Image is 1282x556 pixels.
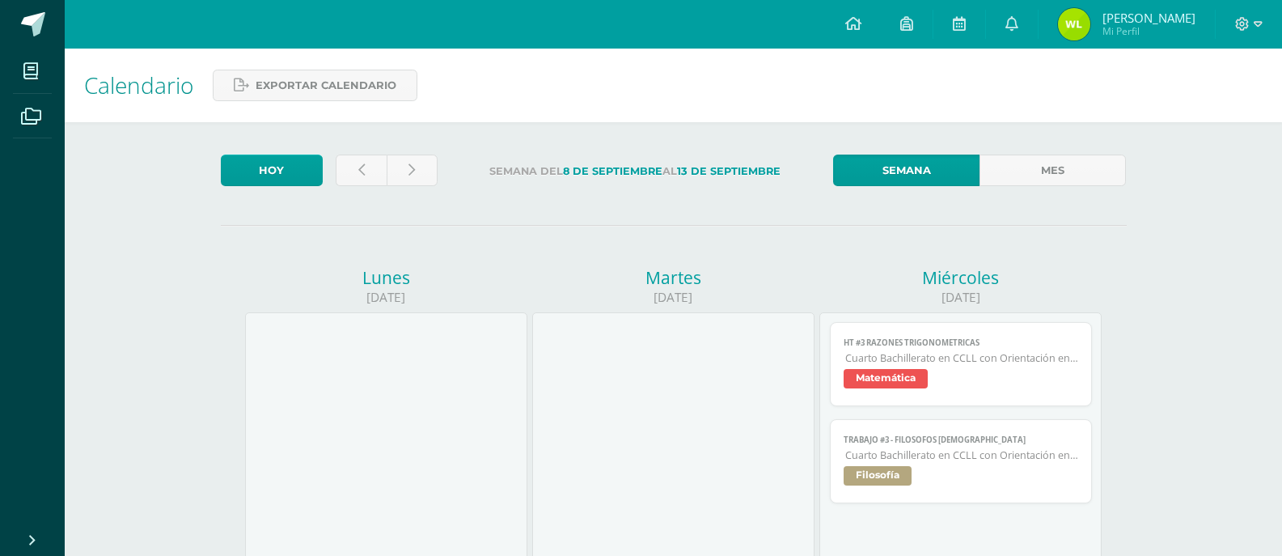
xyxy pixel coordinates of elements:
[1058,8,1090,40] img: b22fe7b09612897a5ca814c91c9e591c.png
[844,337,1079,348] span: HT #3 Razones Trigonometricas
[451,155,820,188] label: Semana del al
[1102,10,1195,26] span: [PERSON_NAME]
[532,289,814,306] div: [DATE]
[844,369,928,388] span: Matemática
[833,155,979,186] a: Semana
[677,165,781,177] strong: 13 de Septiembre
[245,266,527,289] div: Lunes
[819,289,1102,306] div: [DATE]
[221,155,323,186] a: Hoy
[845,448,1079,462] span: Cuarto Bachillerato en CCLL con Orientación en Computación
[845,351,1079,365] span: Cuarto Bachillerato en CCLL con Orientación en Computación
[979,155,1126,186] a: Mes
[563,165,662,177] strong: 8 de Septiembre
[844,466,912,486] span: Filosofía
[213,70,417,101] a: Exportar calendario
[844,435,1079,445] span: TRABAJO #3 - FILOSOFOS [DEMOGRAPHIC_DATA]
[532,266,814,289] div: Martes
[256,70,396,100] span: Exportar calendario
[1102,24,1195,38] span: Mi Perfil
[830,322,1093,406] a: HT #3 Razones TrigonometricasCuarto Bachillerato en CCLL con Orientación en ComputaciónMatemática
[245,289,527,306] div: [DATE]
[830,419,1093,503] a: TRABAJO #3 - FILOSOFOS [DEMOGRAPHIC_DATA]Cuarto Bachillerato en CCLL con Orientación en Computaci...
[84,70,193,100] span: Calendario
[819,266,1102,289] div: Miércoles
